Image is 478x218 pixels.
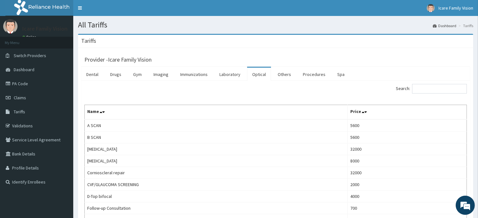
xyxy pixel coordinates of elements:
[78,21,473,29] h1: All Tariffs
[348,191,467,202] td: 4000
[348,119,467,132] td: 5600
[148,68,174,81] a: Imaging
[105,68,126,81] a: Drugs
[332,68,350,81] a: Spa
[85,155,348,167] td: [MEDICAL_DATA]
[348,179,467,191] td: 2000
[14,109,25,115] span: Tariffs
[348,167,467,179] td: 32000
[427,4,435,12] img: User Image
[84,57,152,63] h3: Provider - Icare Family Vision
[348,132,467,143] td: 5600
[14,95,26,101] span: Claims
[85,143,348,155] td: [MEDICAL_DATA]
[348,105,467,120] th: Price
[14,67,34,72] span: Dashboard
[85,132,348,143] td: B SCAN
[3,19,18,34] img: User Image
[412,84,467,94] input: Search:
[85,202,348,214] td: Follow-up Consultation
[348,155,467,167] td: 8000
[175,68,213,81] a: Immunizations
[22,35,38,39] a: Online
[81,38,96,44] h3: Tariffs
[214,68,246,81] a: Laboratory
[85,179,348,191] td: CVF/GLAUCOMA SCREENING
[85,167,348,179] td: Cornioscleral repair
[457,23,473,28] li: Tariffs
[85,191,348,202] td: D-Top bifocal
[298,68,331,81] a: Procedures
[85,119,348,132] td: A SCAN
[348,143,467,155] td: 32000
[247,68,271,81] a: Optical
[85,105,348,120] th: Name
[439,5,473,11] span: Icare Family Vision
[14,53,46,58] span: Switch Providers
[348,202,467,214] td: 700
[396,84,467,94] label: Search:
[81,68,103,81] a: Dental
[22,26,68,32] p: Icare Family Vision
[433,23,456,28] a: Dashboard
[273,68,296,81] a: Others
[128,68,147,81] a: Gym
